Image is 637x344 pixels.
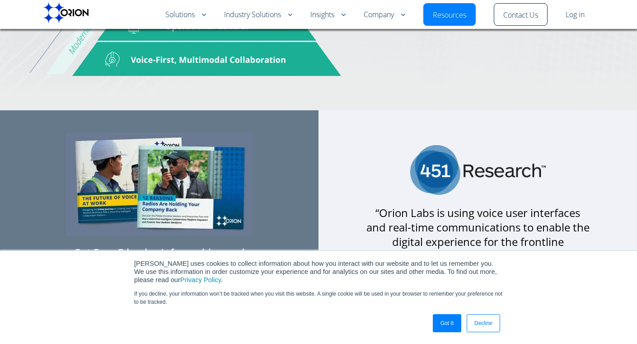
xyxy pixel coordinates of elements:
[43,2,89,23] img: Orion labs Black logo
[5,247,314,269] h5: Get Free E-books, Infographics, and More
[365,206,591,264] p: “Orion Labs is using voice user interfaces and real-time communications to enable the digital exp...
[566,9,585,20] a: Log in
[66,133,253,236] img: Ebook the future of voice at work
[433,10,466,21] a: Resources
[165,9,206,20] a: Solutions
[467,314,500,332] a: Decline
[134,290,503,306] p: If you decline, your information won’t be tracked when you visit this website. A single cookie wi...
[310,9,346,20] a: Insights
[433,314,461,332] a: Got It
[180,276,221,283] a: Privacy Policy
[474,239,637,344] iframe: Chat Widget
[134,260,497,283] span: [PERSON_NAME] uses cookies to collect information about how you interact with our website and to ...
[503,10,538,21] a: Contact Us
[224,9,292,20] a: Industry Solutions
[364,9,405,20] a: Company
[410,145,546,195] img: 451 Research Logo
